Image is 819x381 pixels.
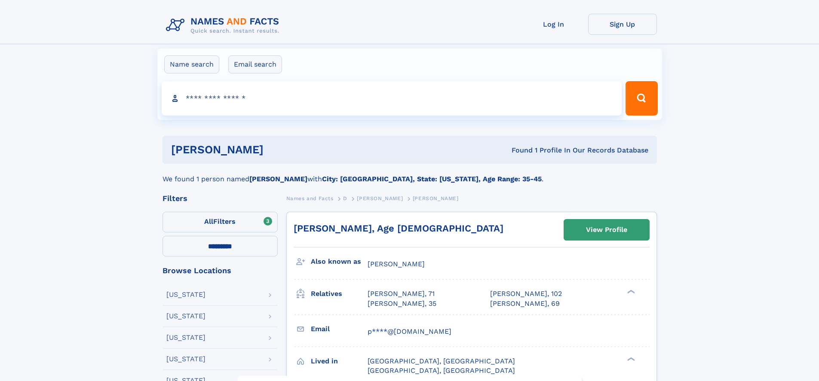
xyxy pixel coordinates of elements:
[294,223,503,234] a: [PERSON_NAME], Age [DEMOGRAPHIC_DATA]
[368,260,425,268] span: [PERSON_NAME]
[343,193,347,204] a: D
[343,195,347,201] span: D
[490,299,560,308] a: [PERSON_NAME], 69
[625,289,635,295] div: ❯
[588,14,657,35] a: Sign Up
[204,217,213,226] span: All
[162,81,622,116] input: search input
[311,354,368,369] h3: Lived in
[368,299,436,308] a: [PERSON_NAME], 35
[166,313,206,320] div: [US_STATE]
[368,357,515,365] span: [GEOGRAPHIC_DATA], [GEOGRAPHIC_DATA]
[564,219,649,240] a: View Profile
[357,193,403,204] a: [PERSON_NAME]
[163,164,657,184] div: We found 1 person named with .
[413,195,459,201] span: [PERSON_NAME]
[368,289,435,299] a: [PERSON_NAME], 71
[490,289,562,299] a: [PERSON_NAME], 102
[586,220,627,240] div: View Profile
[322,175,542,183] b: City: [GEOGRAPHIC_DATA], State: [US_STATE], Age Range: 35-45
[249,175,307,183] b: [PERSON_NAME]
[626,81,657,116] button: Search Button
[163,267,278,274] div: Browse Locations
[163,195,278,202] div: Filters
[171,144,388,155] h1: [PERSON_NAME]
[228,55,282,73] label: Email search
[164,55,219,73] label: Name search
[519,14,588,35] a: Log In
[163,14,286,37] img: Logo Names and Facts
[286,193,334,204] a: Names and Facts
[311,322,368,336] h3: Email
[311,254,368,269] h3: Also known as
[166,291,206,298] div: [US_STATE]
[163,212,278,232] label: Filters
[166,356,206,363] div: [US_STATE]
[357,195,403,201] span: [PERSON_NAME]
[387,146,648,155] div: Found 1 Profile In Our Records Database
[311,287,368,301] h3: Relatives
[166,334,206,341] div: [US_STATE]
[625,356,635,362] div: ❯
[368,366,515,375] span: [GEOGRAPHIC_DATA], [GEOGRAPHIC_DATA]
